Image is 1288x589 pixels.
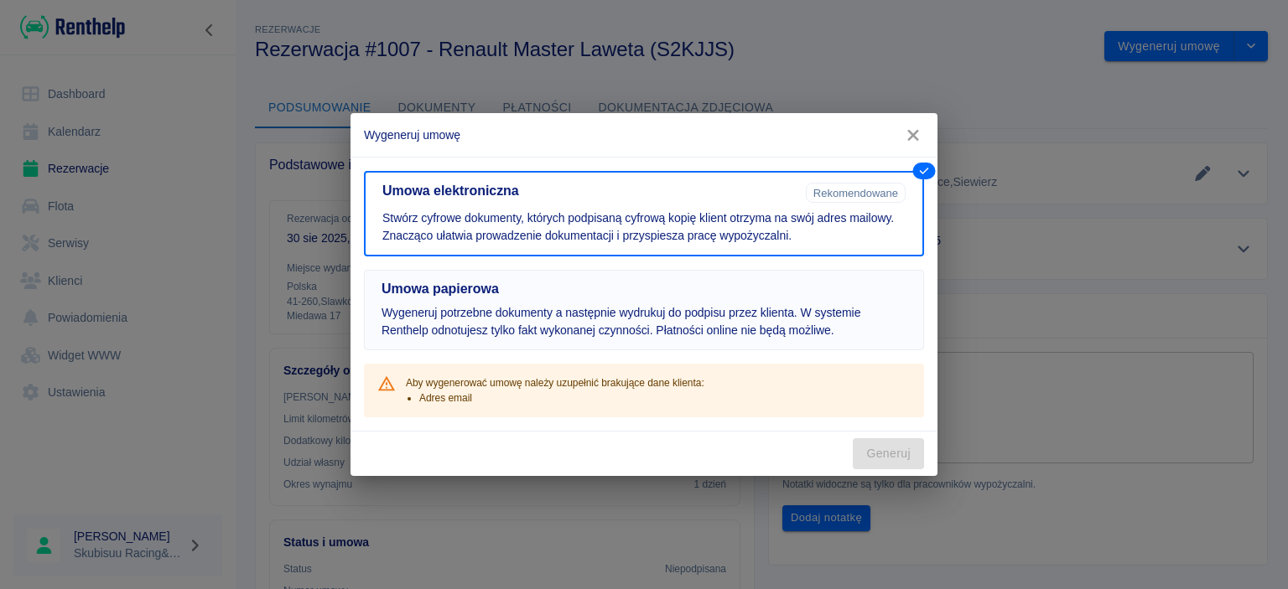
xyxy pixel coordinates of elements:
button: Umowa papierowaWygeneruj potrzebne dokumenty a następnie wydrukuj do podpisu przez klienta. W sys... [364,270,924,350]
span: Rekomendowane [807,187,905,199]
p: Stwórz cyfrowe dokumenty, których podpisaną cyfrową kopię klient otrzyma na swój adres mailowy. Z... [382,209,906,245]
h5: Umowa papierowa [382,281,906,297]
button: Umowa elektronicznaRekomendowaneStwórz cyfrowe dokumenty, których podpisaną cyfrową kopię klient ... [364,171,924,256]
p: Wygeneruj potrzebne dokumenty a następnie wydrukuj do podpisu przez klienta. W systemie Renthelp ... [382,304,906,339]
h5: Umowa elektroniczna [382,183,799,199]
p: Aby wygenerować umowę należy uzupełnić brakujące dane klienta: [406,375,704,390]
li: Adres email [419,390,704,406]
h2: Wygeneruj umowę [351,113,937,157]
